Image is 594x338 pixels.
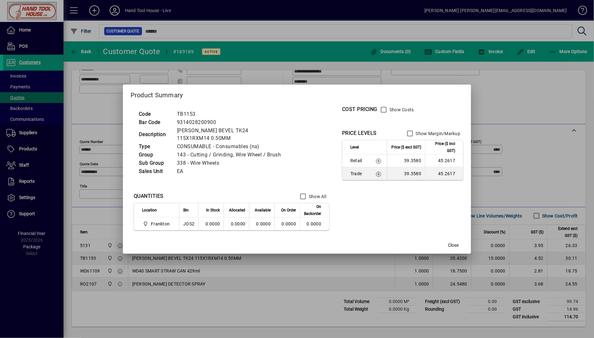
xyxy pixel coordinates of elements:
td: 0.0000 [249,217,274,230]
td: 45.2617 [425,155,463,167]
td: Bar Code [136,118,174,127]
span: Close [448,242,459,249]
td: 39.3580 [387,167,425,180]
button: Close [443,240,463,251]
td: 9314028200900 [174,118,289,127]
td: TB1153 [174,110,289,118]
td: Description [136,127,174,142]
span: Level [350,144,359,151]
td: Sales Unit [136,167,174,176]
td: Code [136,110,174,118]
td: [PERSON_NAME] BEVEL TK24 115X1RXM14 0.50MM [174,127,289,142]
label: Show All [307,193,326,200]
span: Price ($ excl GST) [391,144,421,151]
span: Bin [183,207,189,214]
span: Price ($ incl GST) [429,140,455,154]
label: Show Margin/Markup [415,130,461,137]
td: 0.0000 [224,217,249,230]
td: Sub Group [136,159,174,167]
td: 0.0000 [300,217,329,230]
span: 0.0000 [282,221,296,226]
span: In Stock [206,207,220,214]
h2: Product Summary [123,85,471,103]
span: Frankton [142,220,172,228]
label: Show Costs [388,107,414,113]
td: Group [136,151,174,159]
span: On Backorder [304,203,321,217]
span: Trade [350,170,367,177]
div: QUANTITIES [134,192,164,200]
td: JOS2 [179,217,198,230]
span: Allocated [229,207,245,214]
td: 45.2617 [425,167,463,180]
td: Type [136,142,174,151]
td: 0.0000 [198,217,224,230]
div: COST PRICING [342,106,377,113]
span: Retail [350,157,367,164]
span: Frankton [151,221,170,227]
td: EA [174,167,289,176]
span: Location [142,207,157,214]
div: PRICE LEVELS [342,129,377,137]
span: On Order [281,207,296,214]
span: Available [255,207,271,214]
td: 39.3580 [387,155,425,167]
td: 143 - Cutting / Grinding, Wire Wheel / Brush [174,151,289,159]
td: 338 - Wire Wheels [174,159,289,167]
td: CONSUMABLE - Consumables (na) [174,142,289,151]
